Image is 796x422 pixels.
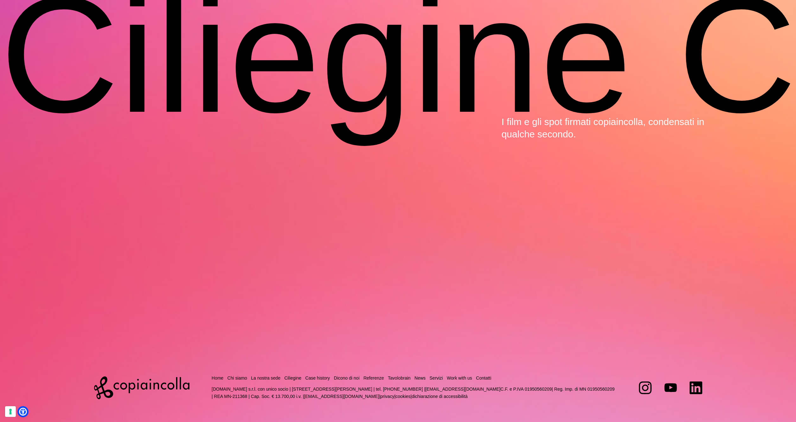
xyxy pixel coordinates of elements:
a: [EMAIL_ADDRESS][DOMAIN_NAME] [425,387,500,392]
a: Chi siamo [227,375,247,381]
a: Servizi [430,375,443,381]
a: Contatti [476,375,491,381]
a: privacy [380,394,394,399]
p: [DOMAIN_NAME] s.r.l. con unico socio | [STREET_ADDRESS][PERSON_NAME] | tel. [PHONE_NUMBER] | C.F.... [212,386,616,400]
a: Work with us [447,375,472,381]
a: Tavolobrain [388,375,411,381]
a: Open Accessibility Menu [19,408,27,416]
a: cookies [396,394,411,399]
button: Le tue preferenze relative al consenso per le tecnologie di tracciamento [5,406,16,417]
a: Ciliegine [284,375,302,381]
a: Case history [305,375,330,381]
a: Dicono di noi [334,375,360,381]
a: Referenze [363,375,384,381]
a: News [415,375,426,381]
p: I film e gli spot firmati copiaincolla, condensati in qualche secondo. [501,116,716,140]
a: [EMAIL_ADDRESS][DOMAIN_NAME] [304,394,379,399]
a: Home [212,375,223,381]
a: dichiarazione di accessibilità [412,394,468,399]
a: La nostra sede [251,375,281,381]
